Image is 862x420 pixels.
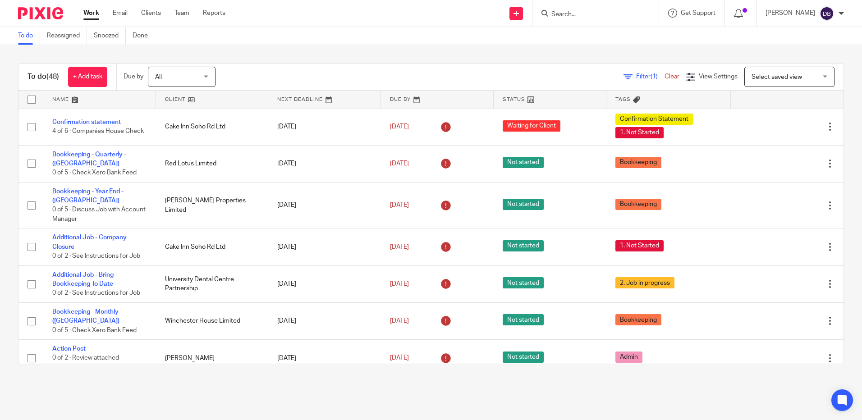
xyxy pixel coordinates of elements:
[390,318,409,324] span: [DATE]
[133,27,155,45] a: Done
[52,234,127,250] a: Additional Job - Company Closure
[681,10,715,16] span: Get Support
[52,128,144,135] span: 4 of 6 · Companies House Check
[268,182,381,228] td: [DATE]
[615,127,664,138] span: 1. Not Started
[268,265,381,302] td: [DATE]
[665,73,679,80] a: Clear
[52,346,86,352] a: Action Post
[52,207,146,223] span: 0 of 5 · Discuss Job with Account Manager
[94,27,126,45] a: Snoozed
[615,157,661,168] span: Bookkeeping
[113,9,128,18] a: Email
[503,277,544,288] span: Not started
[83,9,99,18] a: Work
[52,272,114,287] a: Additional Job - Bring Bookkeeping To Date
[156,340,269,377] td: [PERSON_NAME]
[52,290,140,297] span: 0 of 2 · See Instructions for Job
[47,27,87,45] a: Reassigned
[52,119,121,125] a: Confirmation statement
[503,240,544,251] span: Not started
[52,355,119,371] span: 0 of 2 · Review attached correspondence
[820,6,834,21] img: svg%3E
[615,114,693,125] span: Confirmation Statement
[503,199,544,210] span: Not started
[156,302,269,339] td: Winchester House Limited
[550,11,632,19] input: Search
[28,72,59,82] h1: To do
[752,74,802,80] span: Select saved view
[651,73,658,80] span: (1)
[52,188,124,204] a: Bookkeeping - Year End - ([GEOGRAPHIC_DATA])
[503,120,560,132] span: Waiting for Client
[156,228,269,265] td: Cake Inn Soho Rd Ltd
[268,302,381,339] td: [DATE]
[615,352,642,363] span: Admin
[390,281,409,287] span: [DATE]
[155,74,162,80] span: All
[156,265,269,302] td: University Dental Centre Partnership
[766,9,815,18] p: [PERSON_NAME]
[203,9,225,18] a: Reports
[390,355,409,361] span: [DATE]
[615,314,661,325] span: Bookkeeping
[18,7,63,19] img: Pixie
[503,157,544,168] span: Not started
[615,199,661,210] span: Bookkeeping
[503,314,544,325] span: Not started
[52,169,137,176] span: 0 of 5 · Check Xero Bank Feed
[46,73,59,80] span: (48)
[268,228,381,265] td: [DATE]
[268,145,381,182] td: [DATE]
[52,151,126,167] a: Bookkeeping - Quarterly - ([GEOGRAPHIC_DATA])
[18,27,40,45] a: To do
[124,72,143,81] p: Due by
[390,123,409,130] span: [DATE]
[699,73,738,80] span: View Settings
[156,182,269,228] td: [PERSON_NAME] Properties Limited
[52,327,137,333] span: 0 of 5 · Check Xero Bank Feed
[174,9,189,18] a: Team
[68,67,107,87] a: + Add task
[390,202,409,208] span: [DATE]
[615,240,664,251] span: 1. Not Started
[390,244,409,250] span: [DATE]
[156,109,269,145] td: Cake Inn Soho Rd Ltd
[52,253,140,259] span: 0 of 2 · See Instructions for Job
[268,340,381,377] td: [DATE]
[141,9,161,18] a: Clients
[52,309,122,324] a: Bookkeeping - Monthly - ([GEOGRAPHIC_DATA])
[390,160,409,167] span: [DATE]
[615,97,631,102] span: Tags
[615,277,674,288] span: 2. Job in progress
[636,73,665,80] span: Filter
[503,352,544,363] span: Not started
[156,145,269,182] td: Red Lotus Limited
[268,109,381,145] td: [DATE]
